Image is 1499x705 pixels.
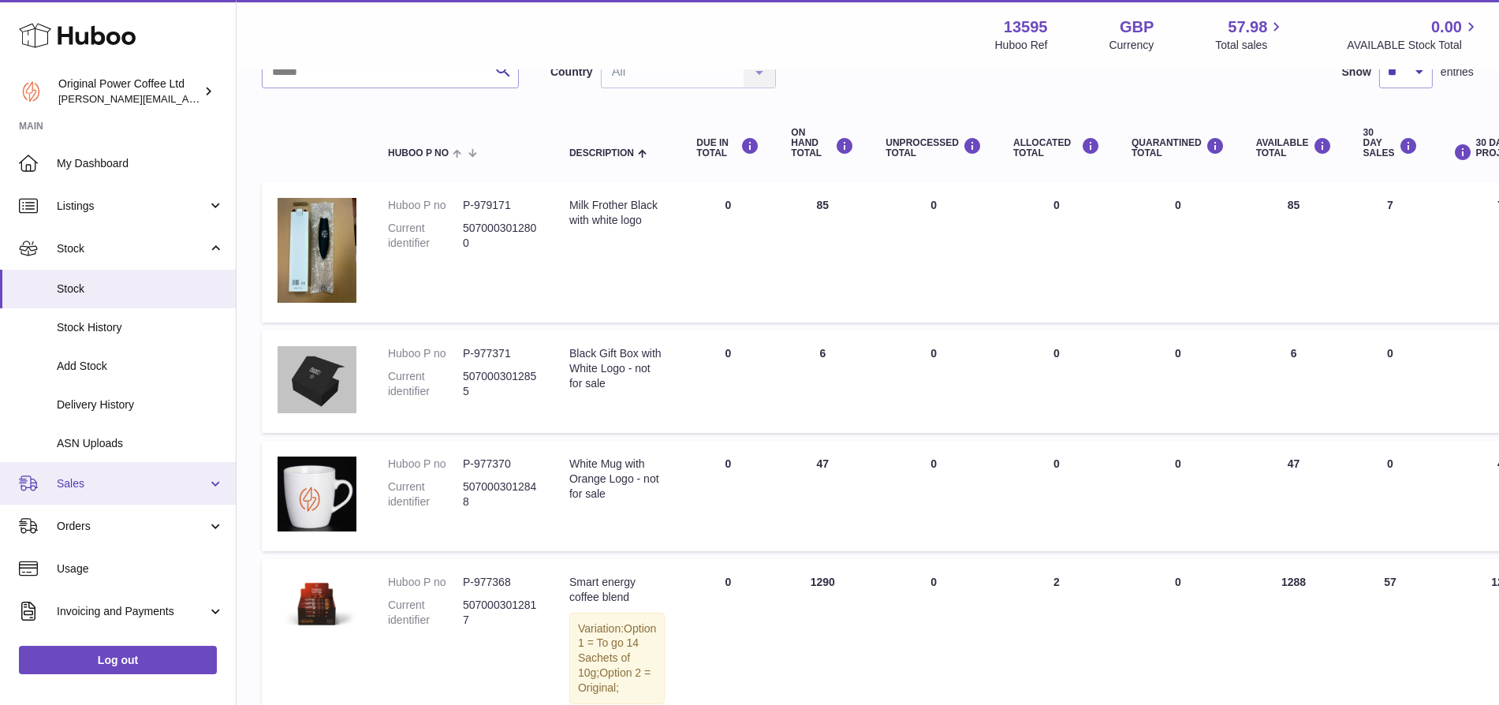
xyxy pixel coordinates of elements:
label: Show [1342,65,1371,80]
dd: P-977370 [463,457,538,472]
dd: 5070003012855 [463,369,538,399]
img: product image [278,575,356,634]
td: 6 [775,330,870,433]
div: ON HAND Total [791,128,854,159]
span: [PERSON_NAME][EMAIL_ADDRESS][DOMAIN_NAME] [58,92,316,105]
td: 0 [997,182,1116,323]
span: 0.00 [1431,17,1462,38]
td: 0 [997,330,1116,433]
span: Sales [57,476,207,491]
dt: Huboo P no [388,198,463,213]
span: 0 [1175,199,1181,211]
div: Huboo Ref [995,38,1048,53]
span: Listings [57,199,207,214]
span: AVAILABLE Stock Total [1347,38,1480,53]
td: 0 [1348,441,1434,551]
div: Variation: [569,613,665,704]
dt: Huboo P no [388,346,463,361]
img: aline@drinkpowercoffee.com [19,80,43,103]
td: 47 [775,441,870,551]
label: Country [550,65,593,80]
span: Delivery History [57,397,224,412]
img: product image [278,457,356,532]
div: UNPROCESSED Total [886,137,982,159]
dt: Current identifier [388,479,463,509]
dt: Current identifier [388,369,463,399]
span: ASN Uploads [57,436,224,451]
div: ALLOCATED Total [1013,137,1100,159]
td: 0 [1348,330,1434,433]
dd: P-977371 [463,346,538,361]
div: Original Power Coffee Ltd [58,76,200,106]
span: 0 [1175,347,1181,360]
span: Stock History [57,320,224,335]
dt: Huboo P no [388,457,463,472]
span: 57.98 [1228,17,1267,38]
div: White Mug with Orange Logo - not for sale [569,457,665,502]
td: 0 [681,182,775,323]
dd: P-979171 [463,198,538,213]
td: 0 [681,330,775,433]
div: DUE IN TOTAL [696,137,759,159]
strong: 13595 [1004,17,1048,38]
dt: Huboo P no [388,575,463,590]
span: My Dashboard [57,156,224,171]
span: Orders [57,519,207,534]
span: Stock [57,241,207,256]
span: Stock [57,282,224,297]
a: 0.00 AVAILABLE Stock Total [1347,17,1480,53]
td: 0 [870,182,997,323]
div: 30 DAY SALES [1363,128,1418,159]
strong: GBP [1120,17,1154,38]
span: entries [1441,65,1474,80]
td: 7 [1348,182,1434,323]
dd: 5070003012800 [463,221,538,251]
div: QUARANTINED Total [1132,137,1225,159]
td: 0 [870,441,997,551]
td: 0 [870,330,997,433]
div: Currency [1109,38,1154,53]
span: 0 [1175,457,1181,470]
span: Add Stock [57,359,224,374]
span: Usage [57,561,224,576]
td: 6 [1240,330,1348,433]
div: Milk Frother Black with white logo [569,198,665,228]
img: product image [278,346,356,413]
dd: P-977368 [463,575,538,590]
a: Log out [19,646,217,674]
a: 57.98 Total sales [1215,17,1285,53]
span: Description [569,148,634,159]
td: 0 [681,441,775,551]
div: AVAILABLE Total [1256,137,1332,159]
td: 47 [1240,441,1348,551]
span: Option 2 = Original; [578,666,651,694]
img: product image [278,198,356,303]
span: Huboo P no [388,148,449,159]
td: 85 [1240,182,1348,323]
td: 85 [775,182,870,323]
div: Smart energy coffee blend [569,575,665,605]
span: 0 [1175,576,1181,588]
dd: 5070003012848 [463,479,538,509]
td: 0 [997,441,1116,551]
dt: Current identifier [388,221,463,251]
dt: Current identifier [388,598,463,628]
dd: 5070003012817 [463,598,538,628]
div: Black Gift Box with White Logo - not for sale [569,346,665,391]
span: Invoicing and Payments [57,604,207,619]
span: Total sales [1215,38,1285,53]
